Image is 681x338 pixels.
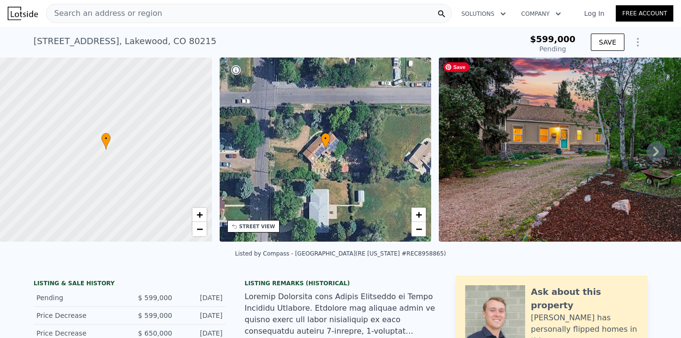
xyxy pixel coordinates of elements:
div: [DATE] [180,328,223,338]
div: Ask about this property [531,285,638,312]
span: + [196,209,202,221]
span: • [321,134,330,143]
span: $ 650,000 [138,329,172,337]
div: STREET VIEW [239,223,275,230]
a: Zoom out [411,222,426,236]
span: $ 599,000 [138,312,172,319]
div: • [101,133,111,150]
div: Price Decrease [36,311,122,320]
span: $599,000 [530,34,575,44]
div: Pending [36,293,122,303]
div: [DATE] [180,311,223,320]
button: Solutions [454,5,514,23]
a: Zoom in [411,208,426,222]
span: Save [444,62,470,72]
span: − [196,223,202,235]
img: Lotside [8,7,38,20]
div: [STREET_ADDRESS] , Lakewood , CO 80215 [34,35,216,48]
a: Zoom out [192,222,207,236]
div: Listed by Compass - [GEOGRAPHIC_DATA] (RE [US_STATE] #REC8958865) [235,250,446,257]
a: Free Account [616,5,673,22]
span: Search an address or region [47,8,162,19]
div: Pending [530,44,575,54]
div: [DATE] [180,293,223,303]
div: LISTING & SALE HISTORY [34,280,225,289]
div: • [321,133,330,150]
span: $ 599,000 [138,294,172,302]
span: − [416,223,422,235]
div: Loremip Dolorsita cons Adipis Elitseddo ei Tempo Incididu Utlabore. Etdolore mag aliquae admin ve... [245,291,436,337]
span: • [101,134,111,143]
button: Show Options [628,33,647,52]
span: + [416,209,422,221]
button: Company [514,5,569,23]
div: Listing Remarks (Historical) [245,280,436,287]
button: SAVE [591,34,624,51]
a: Log In [573,9,616,18]
div: Price Decrease [36,328,122,338]
a: Zoom in [192,208,207,222]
